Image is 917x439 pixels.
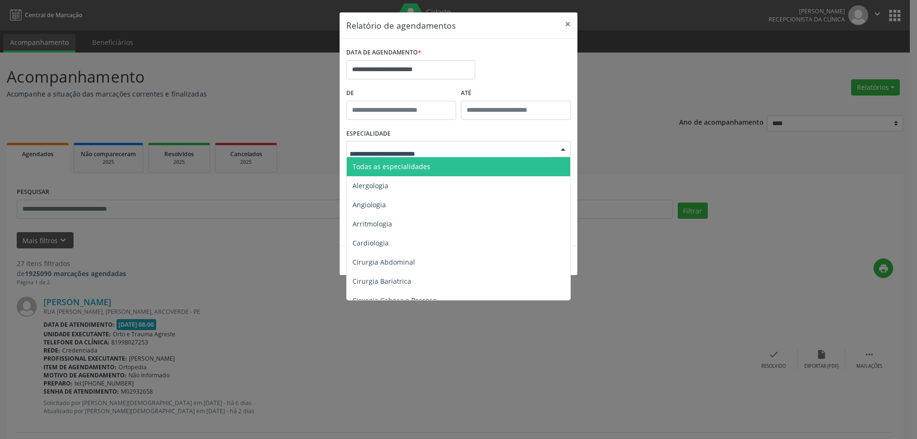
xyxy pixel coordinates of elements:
[346,86,456,101] label: De
[352,257,415,267] span: Cirurgia Abdominal
[346,19,456,32] h5: Relatório de agendamentos
[346,127,391,141] label: ESPECIALIDADE
[352,296,437,305] span: Cirurgia Cabeça e Pescoço
[461,86,571,101] label: ATÉ
[352,277,411,286] span: Cirurgia Bariatrica
[352,238,389,247] span: Cardiologia
[346,45,421,60] label: DATA DE AGENDAMENTO
[352,181,388,190] span: Alergologia
[352,162,430,171] span: Todas as especialidades
[558,12,577,36] button: Close
[352,219,392,228] span: Arritmologia
[352,200,386,209] span: Angiologia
